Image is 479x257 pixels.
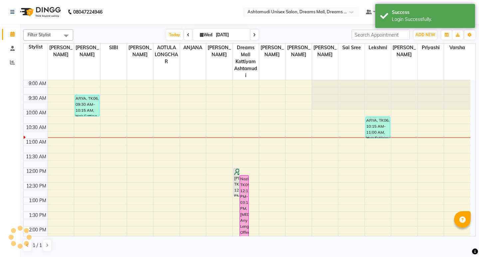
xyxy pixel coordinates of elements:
b: 08047224946 [73,3,102,21]
span: [PERSON_NAME] [312,44,338,59]
input: Search Appointment [352,30,410,40]
span: ANJANA [180,44,206,52]
span: Varsha [444,44,470,52]
span: Today [166,30,183,40]
span: [PERSON_NAME] [127,44,153,59]
span: [PERSON_NAME] [285,44,311,59]
div: 2:00 PM [28,226,48,233]
div: 10:00 AM [25,109,48,116]
div: Stylist [24,44,48,51]
span: [PERSON_NAME] [206,44,232,59]
span: Priyashi [418,44,444,52]
div: 9:30 AM [27,95,48,102]
input: 2025-09-03 [214,30,247,40]
span: Wed [198,32,214,37]
button: ADD NEW [414,30,437,40]
div: 12:00 PM [25,168,48,175]
div: 9:00 AM [27,80,48,87]
div: 1:00 PM [28,197,48,204]
div: 10:30 AM [25,124,48,131]
span: Dreams Mall Kottiyam Ashtamudi [233,44,259,80]
div: 12:30 PM [25,183,48,190]
div: 1:30 PM [28,212,48,219]
div: [PERSON_NAME], TK04, 12:00 PM-01:00 PM, Spa Pedicure [234,168,239,196]
span: 1 / 1 [33,242,42,249]
div: 11:00 AM [25,139,48,146]
span: [PERSON_NAME] [391,44,417,59]
span: [PERSON_NAME] [48,44,74,59]
span: ADD NEW [415,32,435,37]
img: logo [17,3,63,21]
span: Sai sree [338,44,364,52]
div: 11:30 AM [25,153,48,160]
div: Login Successfully. [392,16,470,23]
div: ARYA, TK06, 09:30 AM-10:15 AM, Hair Setting With Tongs (₹1000) [75,95,99,116]
div: Success [392,9,470,16]
span: SIBI [100,44,126,52]
span: AOTULA LONGCHAR [153,44,179,66]
span: [PERSON_NAME] [74,44,100,59]
span: Lekshmi [365,44,391,52]
div: ARYA, TK06, 10:15 AM-11:00 AM, Hair Setting With Tongs (₹1000) [366,117,390,138]
span: Filter Stylist [28,32,51,37]
span: [PERSON_NAME] [259,44,285,59]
